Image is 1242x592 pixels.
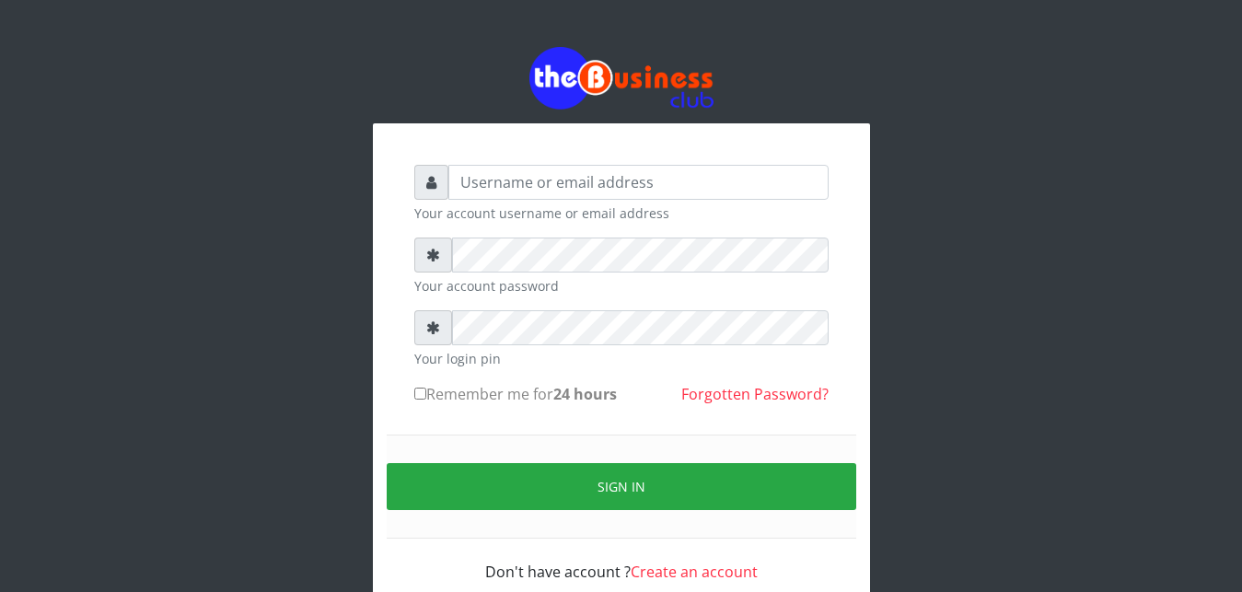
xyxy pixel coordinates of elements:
[414,383,617,405] label: Remember me for
[681,384,829,404] a: Forgotten Password?
[448,165,829,200] input: Username or email address
[387,463,856,510] button: Sign in
[414,388,426,400] input: Remember me for24 hours
[631,562,758,582] a: Create an account
[414,276,829,296] small: Your account password
[414,203,829,223] small: Your account username or email address
[414,349,829,368] small: Your login pin
[553,384,617,404] b: 24 hours
[414,539,829,583] div: Don't have account ?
